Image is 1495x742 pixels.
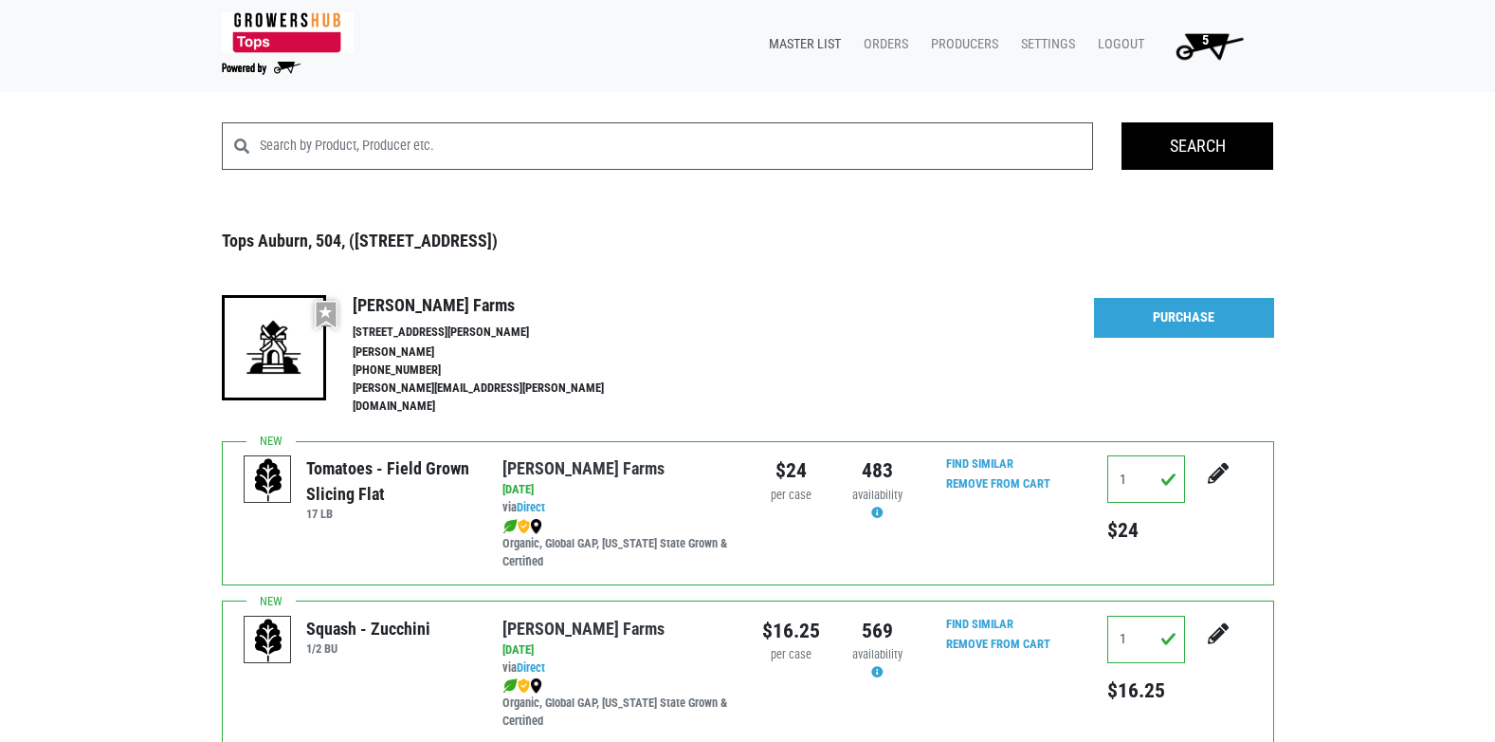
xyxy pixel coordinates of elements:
[518,519,530,534] img: safety-e55c860ca8c00a9c171001a62a92dabd.png
[848,616,906,646] div: 569
[852,488,902,502] span: availability
[502,481,733,499] div: [DATE]
[306,455,474,507] div: Tomatoes - Field Grown Slicing Flat
[1107,678,1185,703] h5: $16.25
[935,634,1062,656] input: Remove From Cart
[1083,27,1152,63] a: Logout
[502,641,733,659] div: [DATE]
[762,616,820,646] div: $16.25
[1202,32,1209,48] span: 5
[502,499,733,517] div: via
[852,647,902,661] span: availability
[517,660,545,675] a: Direct
[222,62,301,75] img: Powered by Big Wheelbarrow
[502,517,733,571] div: Organic, Global GAP, [US_STATE] State Grown & Certified
[502,619,665,639] a: [PERSON_NAME] Farms
[1107,616,1185,663] input: Qty
[222,231,1274,251] h3: Tops Auburn, 504, ([STREET_ADDRESS])
[530,519,542,534] img: map_marker-0e94453035b3232a4d21701695807de9.png
[260,122,1094,170] input: Search by Product, Producer etc.
[245,617,292,664] img: placeholder-variety-43d6402dacf2d531de610a020419775a.svg
[848,455,906,486] div: 483
[353,324,645,342] li: [STREET_ADDRESS][PERSON_NAME]
[762,455,820,486] div: $24
[502,659,733,677] div: via
[353,295,645,316] h4: [PERSON_NAME] Farms
[245,456,292,504] img: placeholder-variety-43d6402dacf2d531de610a020419775a.svg
[1107,518,1185,543] h5: $24
[762,646,820,664] div: per case
[502,458,665,478] a: [PERSON_NAME] Farms
[1107,455,1185,503] input: Qty
[754,27,848,63] a: Master List
[848,27,916,63] a: Orders
[502,678,518,694] img: leaf-e5c59151409436ccce96b2ca1b28e03c.png
[916,27,1006,63] a: Producers
[306,616,430,641] div: Squash - Zucchini
[306,641,430,656] h6: 1/2 BU
[353,343,645,362] li: [PERSON_NAME]
[517,500,545,514] a: Direct
[1094,298,1274,338] a: Purchase
[353,362,645,380] li: [PHONE_NUMBER]
[353,380,645,416] li: [PERSON_NAME][EMAIL_ADDRESS][PERSON_NAME][DOMAIN_NAME]
[502,519,518,534] img: leaf-e5c59151409436ccce96b2ca1b28e03c.png
[222,295,326,399] img: 19-7441ae2ccb79c876ff41c34f3bd0da69.png
[502,677,733,731] div: Organic, Global GAP, [US_STATE] State Grown & Certified
[1121,122,1273,170] input: Search
[530,678,542,694] img: map_marker-0e94453035b3232a4d21701695807de9.png
[222,12,354,53] img: 279edf242af8f9d49a69d9d2afa010fb.png
[762,487,820,505] div: per case
[1167,27,1251,65] img: Cart
[306,507,474,521] h6: 17 LB
[1152,27,1259,65] a: 5
[518,678,530,694] img: safety-e55c860ca8c00a9c171001a62a92dabd.png
[946,456,1013,471] a: Find Similar
[1006,27,1083,63] a: Settings
[935,473,1062,495] input: Remove From Cart
[946,617,1013,631] a: Find Similar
